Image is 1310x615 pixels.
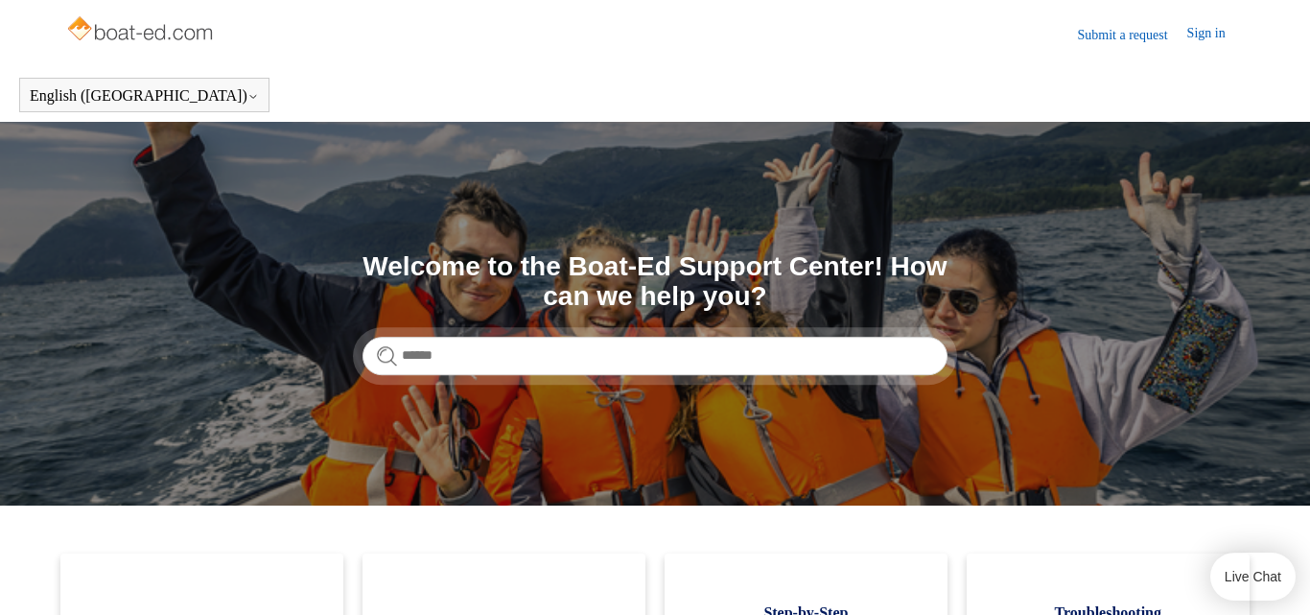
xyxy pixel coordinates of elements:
[1078,25,1187,45] a: Submit a request
[363,337,947,375] input: Search
[1210,553,1296,601] button: Live Chat
[363,252,947,312] h1: Welcome to the Boat-Ed Support Center! How can we help you?
[30,87,259,105] button: English ([GEOGRAPHIC_DATA])
[1187,23,1245,46] a: Sign in
[65,12,218,50] img: Boat-Ed Help Center home page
